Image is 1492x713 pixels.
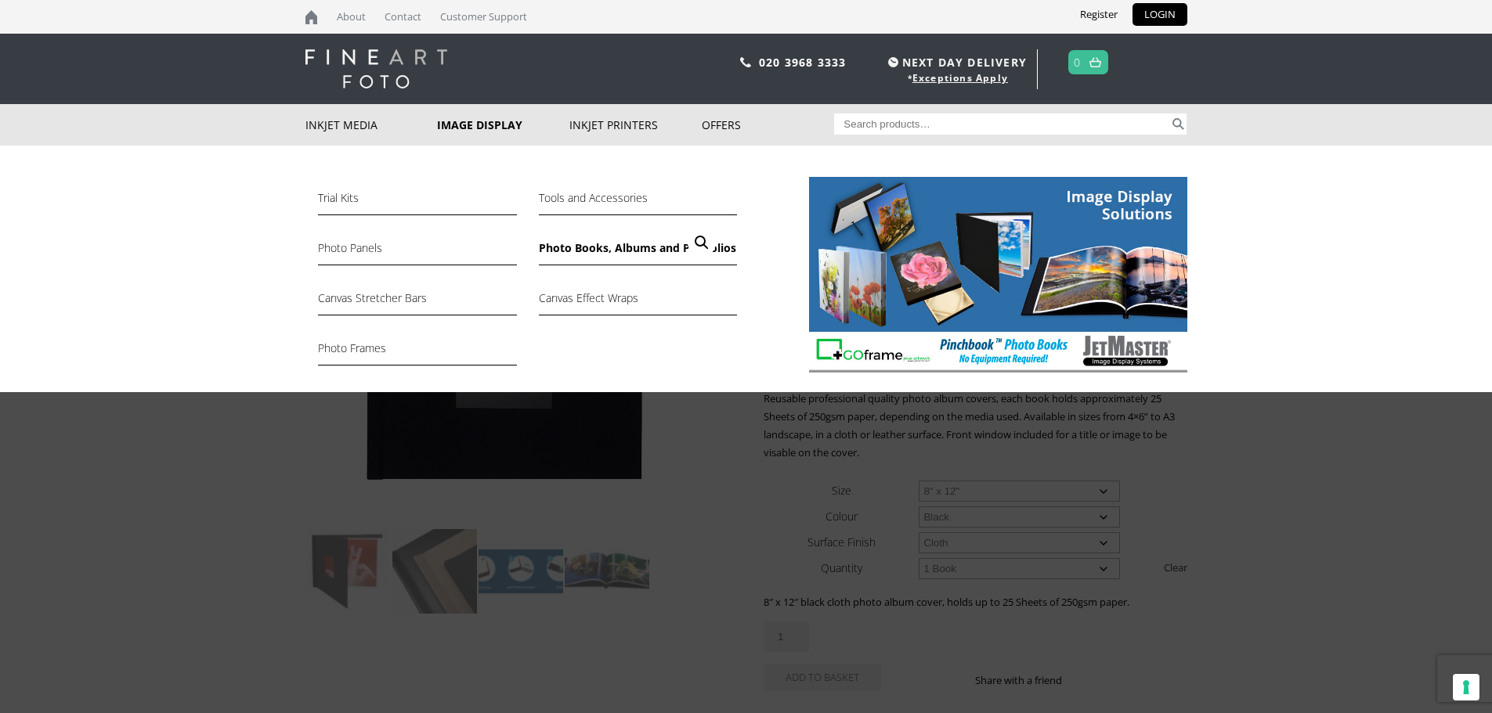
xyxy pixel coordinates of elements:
[888,57,898,67] img: time.svg
[318,239,516,265] a: Photo Panels
[1169,113,1187,135] button: Search
[702,104,834,146] a: Offers
[759,55,847,70] a: 020 3968 3333
[740,57,751,67] img: phone.svg
[1089,57,1101,67] img: basket.svg
[539,239,737,265] a: Photo Books, Albums and Portfolios
[834,113,1169,135] input: Search products…
[318,339,516,366] a: Photo Frames
[884,53,1027,71] span: NEXT DAY DELIVERY
[912,71,1008,85] a: Exceptions Apply
[1068,3,1129,26] a: Register
[437,104,569,146] a: Image Display
[318,289,516,315] a: Canvas Stretcher Bars
[539,189,737,215] a: Tools and Accessories
[1453,674,1479,700] button: Your consent preferences for tracking technologies
[569,104,702,146] a: Inkjet Printers
[305,104,438,146] a: Inkjet Media
[1074,51,1081,74] a: 0
[688,229,716,257] a: View full-screen image gallery
[539,289,737,315] a: Canvas Effect Wraps
[305,49,447,88] img: logo-white.svg
[1133,3,1187,26] a: LOGIN
[318,189,516,215] a: Trial Kits
[809,177,1187,373] img: Fine-Art-Foto_Image-Display-Solutions.jpg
